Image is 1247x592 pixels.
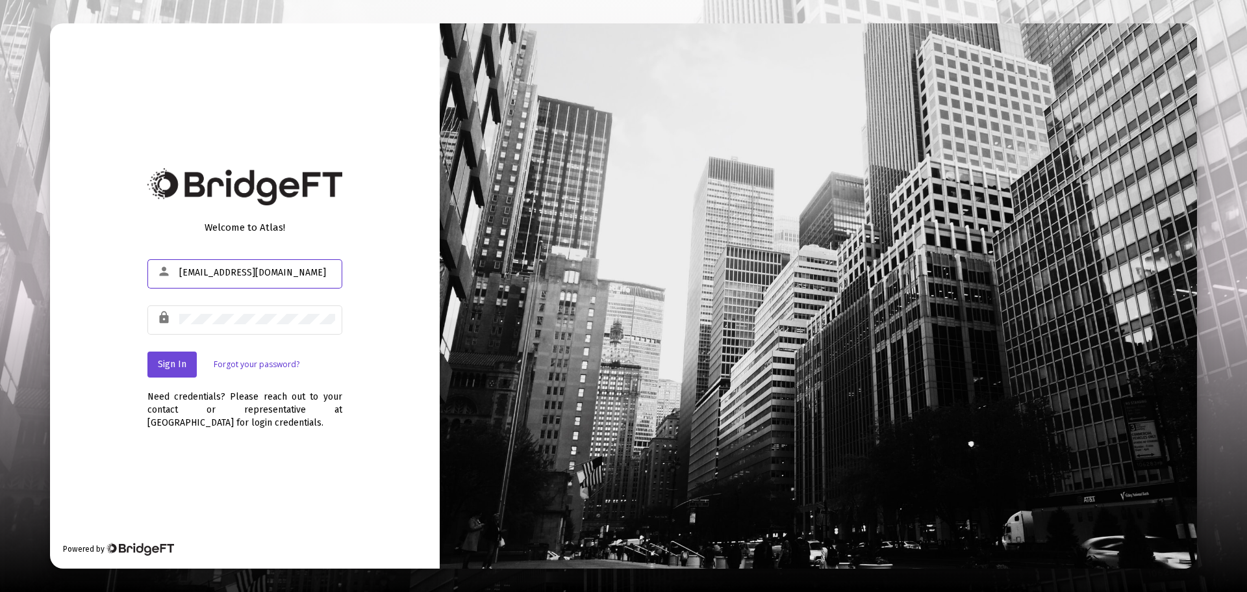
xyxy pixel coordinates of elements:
img: Bridge Financial Technology Logo [106,543,174,556]
div: Powered by [63,543,174,556]
div: Need credentials? Please reach out to your contact or representative at [GEOGRAPHIC_DATA] for log... [147,378,342,430]
div: Welcome to Atlas! [147,221,342,234]
span: Sign In [158,359,186,370]
mat-icon: person [157,264,173,279]
button: Sign In [147,352,197,378]
img: Bridge Financial Technology Logo [147,168,342,205]
mat-icon: lock [157,310,173,326]
a: Forgot your password? [214,358,299,371]
input: Email or Username [179,268,335,278]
